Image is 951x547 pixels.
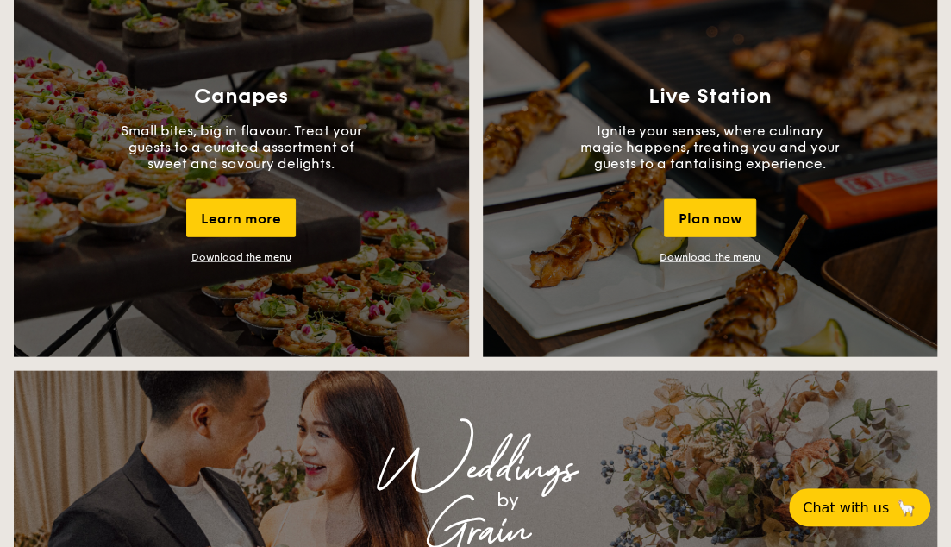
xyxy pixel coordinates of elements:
[145,454,807,485] div: Weddings
[145,516,807,547] div: Grain
[803,500,889,516] span: Chat with us
[664,199,756,237] div: Plan now
[580,123,839,172] p: Ignite your senses, where culinary magic happens, treating you and your guests to a tantalising e...
[209,485,807,516] div: by
[191,251,291,263] a: Download the menu
[648,85,772,109] h3: Live Station
[186,199,296,237] div: Learn more
[112,123,371,172] p: Small bites, big in flavour. Treat your guests to a curated assortment of sweet and savoury delig...
[660,251,760,263] a: Download the menu
[896,498,917,518] span: 🦙
[194,85,288,109] h3: Canapes
[789,488,930,526] button: Chat with us🦙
